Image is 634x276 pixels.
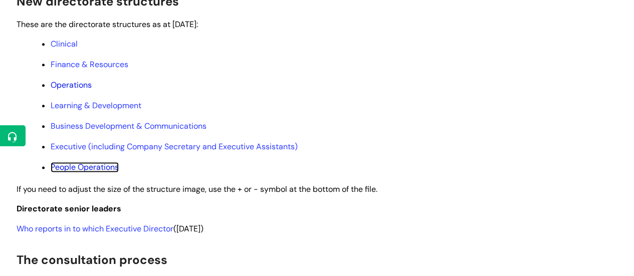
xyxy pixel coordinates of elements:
a: Learning & Development [51,100,141,111]
span: ([DATE]) [17,223,203,234]
span: These are the directorate structures as at [DATE]: [17,19,198,30]
a: People Operations [51,162,119,172]
a: Clinical [51,39,78,49]
span: Directorate senior leaders [17,203,121,214]
span: The consultation process [17,252,167,267]
a: Who reports in to which Executive Director [17,223,173,234]
a: Executive (including Company Secretary and Executive Assistants) [51,141,298,152]
span: If you need to adjust the size of the structure image, use the + or - symbol at the bottom of the... [17,184,377,194]
a: Business Development & Communications [51,121,206,131]
a: Operations [51,80,92,90]
a: Finance & Resources [51,59,128,70]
